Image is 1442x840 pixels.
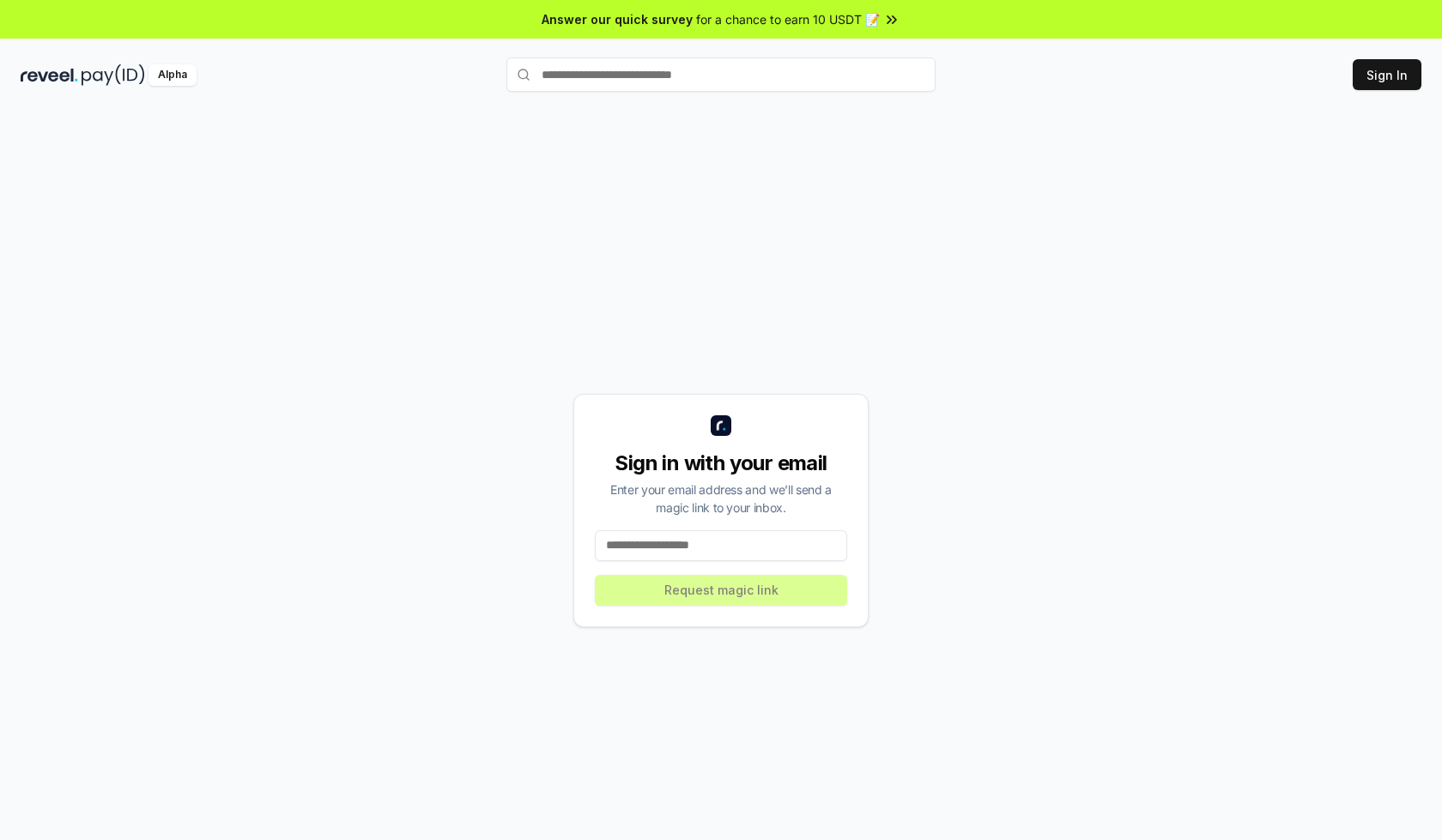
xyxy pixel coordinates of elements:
[595,450,847,477] div: Sign in with your email
[542,10,693,28] span: Answer our quick survey
[148,64,197,86] div: Alpha
[1353,59,1421,90] button: Sign In
[711,415,731,436] img: logo_small
[595,480,847,517] div: Enter your email address and we’ll send a magic link to your inbox.
[82,64,145,86] img: pay_id
[21,64,78,86] img: reveel_dark
[696,10,880,28] span: for a chance to earn 10 USDT 📝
